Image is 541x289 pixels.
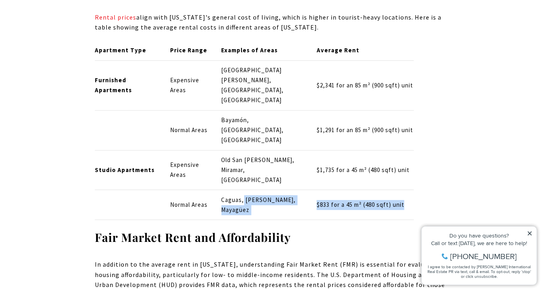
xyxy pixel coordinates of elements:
strong: Apartment Type [95,46,146,54]
strong: Price Range [170,46,207,54]
p: Expensive Areas [170,160,208,180]
p: Caguas, [PERSON_NAME], Mayagüez [221,195,304,215]
span: I agree to be contacted by [PERSON_NAME] International Real Estate PR via text, call & email. To ... [10,49,114,64]
p: Bayamón, [GEOGRAPHIC_DATA], [GEOGRAPHIC_DATA] [221,115,304,145]
div: Call or text [DATE], we are here to help! [8,26,115,31]
p: $1,291 for an 85 m² (900 sqft) unit [317,125,414,135]
strong: Studio Apartments [95,166,155,174]
p: Expensive Areas [170,75,208,95]
div: Do you have questions? [8,18,115,24]
p: $833 for a 45 m² (480 sqft) unit [317,200,414,210]
p: align with [US_STATE]'s general cost of living, which is higher in tourist-heavy locations. Here ... [95,12,446,33]
p: $2,341 for an 85 m² (900 sqft) unit [317,81,414,91]
strong: Examples of Areas [221,46,278,54]
strong: Fair Market Rent and Affordability [95,230,291,245]
span: [PHONE_NUMBER] [33,38,99,46]
p: Old San [PERSON_NAME], Miramar, [GEOGRAPHIC_DATA] [221,155,304,185]
p: [GEOGRAPHIC_DATA][PERSON_NAME], [GEOGRAPHIC_DATA], [GEOGRAPHIC_DATA] [221,65,304,105]
p: Normal Areas [170,125,208,135]
a: Rental prices - open in a new tab [95,13,136,21]
strong: Furnished Apartments [95,76,132,94]
strong: Average Rent [317,46,359,54]
p: Normal Areas [170,200,208,210]
p: $1,735 for a 45 m² (480 sqft) unit [317,165,414,175]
